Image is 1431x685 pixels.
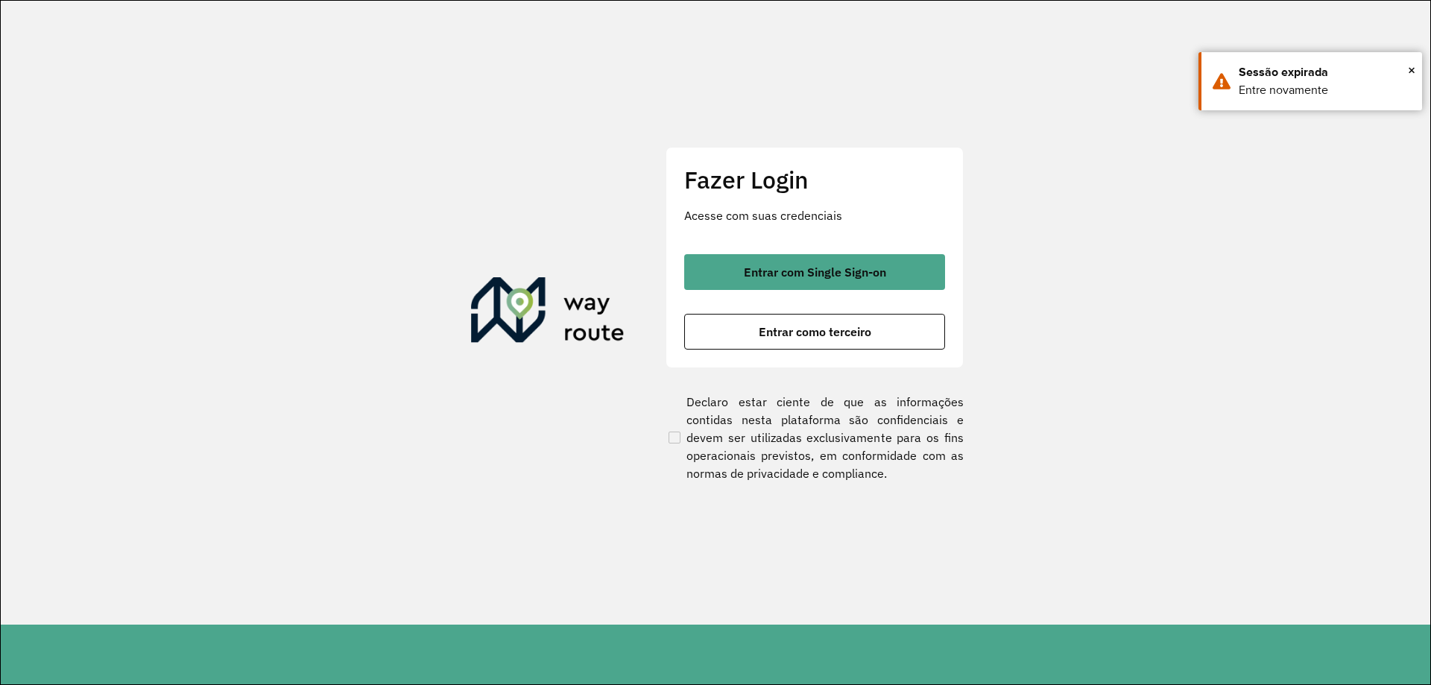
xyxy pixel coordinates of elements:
p: Acesse com suas credenciais [684,206,945,224]
div: Sessão expirada [1239,63,1411,81]
button: Close [1408,59,1415,81]
h2: Fazer Login [684,165,945,194]
span: × [1408,59,1415,81]
div: Entre novamente [1239,81,1411,99]
span: Entrar como terceiro [759,326,871,338]
button: button [684,314,945,350]
label: Declaro estar ciente de que as informações contidas nesta plataforma são confidenciais e devem se... [666,393,964,482]
button: button [684,254,945,290]
img: Roteirizador AmbevTech [471,277,625,349]
span: Entrar com Single Sign-on [744,266,886,278]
